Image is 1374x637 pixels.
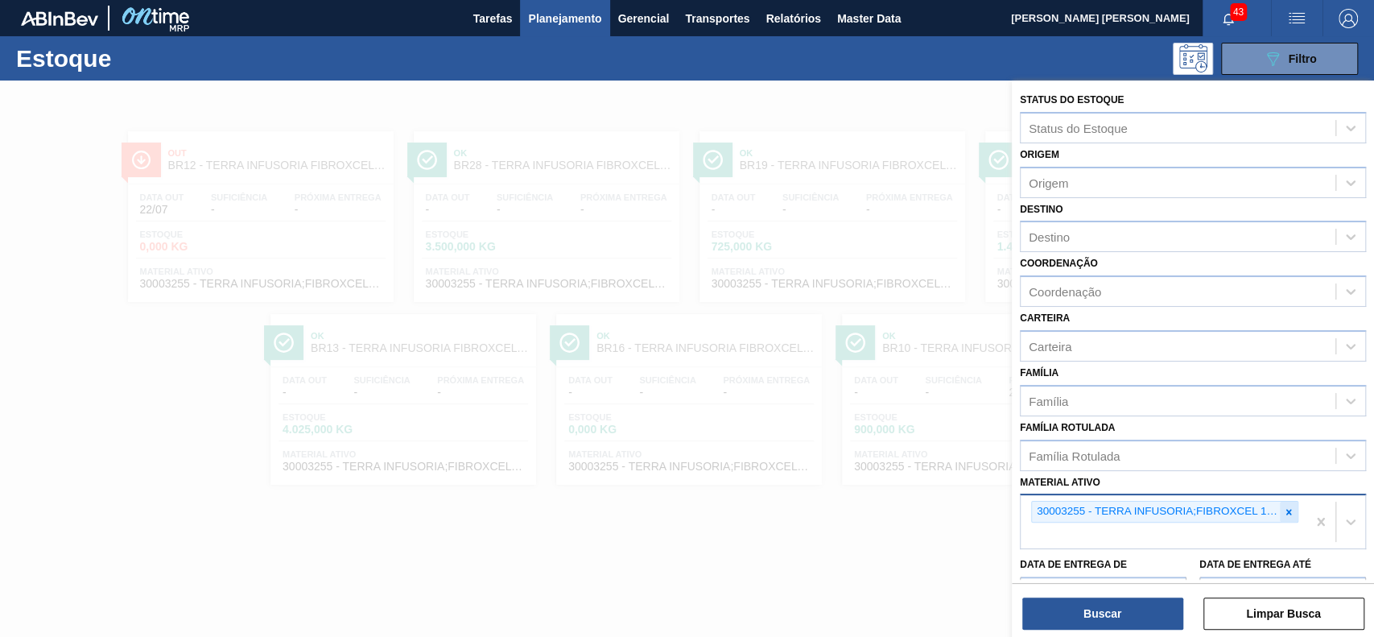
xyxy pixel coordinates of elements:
[1029,285,1101,299] div: Coordenação
[1029,176,1068,189] div: Origem
[528,9,601,28] span: Planejamento
[1020,204,1062,215] label: Destino
[618,9,670,28] span: Gerencial
[1029,339,1071,353] div: Carteira
[1032,502,1280,522] div: 30003255 - TERRA INFUSORIA;FIBROXCEL 10;;
[1199,559,1311,570] label: Data de Entrega até
[1221,43,1358,75] button: Filtro
[1020,312,1070,324] label: Carteira
[765,9,820,28] span: Relatórios
[1029,449,1120,462] div: Família Rotulada
[1020,94,1124,105] label: Status do Estoque
[1020,258,1098,269] label: Coordenação
[1020,559,1127,570] label: Data de Entrega de
[1029,230,1070,244] div: Destino
[1289,52,1317,65] span: Filtro
[1029,121,1128,134] div: Status do Estoque
[1339,9,1358,28] img: Logout
[1020,367,1058,378] label: Família
[473,9,513,28] span: Tarefas
[1173,43,1213,75] div: Pogramando: nenhum usuário selecionado
[16,49,252,68] h1: Estoque
[1020,577,1186,609] input: dd/mm/yyyy
[1230,3,1247,21] span: 43
[1199,577,1366,609] input: dd/mm/yyyy
[837,9,901,28] span: Master Data
[685,9,749,28] span: Transportes
[1029,394,1068,407] div: Família
[1203,7,1254,30] button: Notificações
[1287,9,1306,28] img: userActions
[1020,422,1115,433] label: Família Rotulada
[21,11,98,26] img: TNhmsLtSVTkK8tSr43FrP2fwEKptu5GPRR3wAAAABJRU5ErkJggg==
[1020,149,1059,160] label: Origem
[1020,477,1100,488] label: Material ativo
